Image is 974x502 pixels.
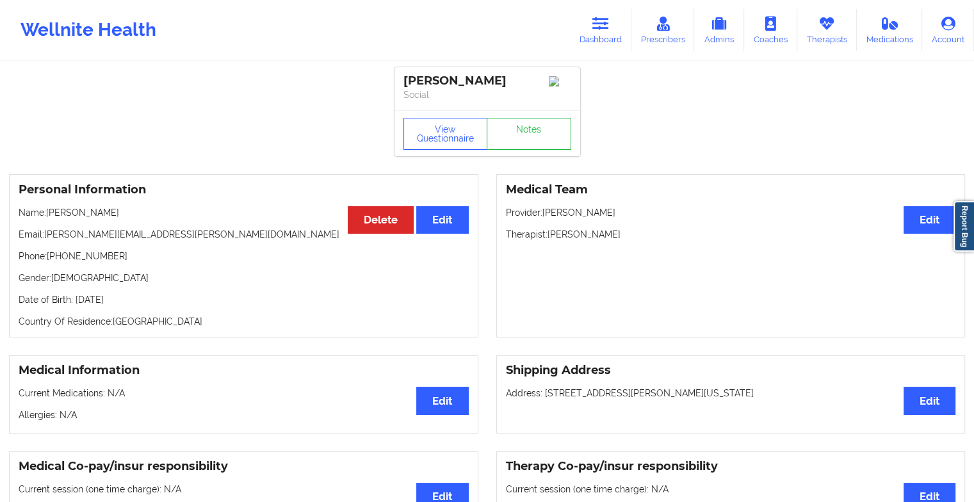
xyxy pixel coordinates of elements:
p: Address: [STREET_ADDRESS][PERSON_NAME][US_STATE] [506,387,956,400]
button: Delete [348,206,414,234]
a: Prescribers [631,9,695,51]
a: Medications [857,9,923,51]
p: Gender: [DEMOGRAPHIC_DATA] [19,271,469,284]
p: Social [403,88,571,101]
p: Current session (one time charge): N/A [506,483,956,496]
a: Report Bug [954,201,974,252]
h3: Personal Information [19,182,469,197]
button: View Questionnaire [403,118,488,150]
h3: Shipping Address [506,363,956,378]
p: Phone: [PHONE_NUMBER] [19,250,469,263]
a: Dashboard [570,9,631,51]
button: Edit [904,206,955,234]
button: Edit [416,206,468,234]
p: Provider: [PERSON_NAME] [506,206,956,219]
p: Current Medications: N/A [19,387,469,400]
p: Country Of Residence: [GEOGRAPHIC_DATA] [19,315,469,328]
a: Notes [487,118,571,150]
h3: Therapy Co-pay/insur responsibility [506,459,956,474]
p: Date of Birth: [DATE] [19,293,469,306]
button: Edit [904,387,955,414]
h3: Medical Team [506,182,956,197]
p: Name: [PERSON_NAME] [19,206,469,219]
div: [PERSON_NAME] [403,74,571,88]
a: Admins [694,9,744,51]
p: Current session (one time charge): N/A [19,483,469,496]
img: Image%2Fplaceholer-image.png [549,76,571,86]
a: Coaches [744,9,797,51]
p: Allergies: N/A [19,409,469,421]
p: Therapist: [PERSON_NAME] [506,228,956,241]
h3: Medical Co-pay/insur responsibility [19,459,469,474]
a: Account [922,9,974,51]
p: Email: [PERSON_NAME][EMAIL_ADDRESS][PERSON_NAME][DOMAIN_NAME] [19,228,469,241]
a: Therapists [797,9,857,51]
h3: Medical Information [19,363,469,378]
button: Edit [416,387,468,414]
